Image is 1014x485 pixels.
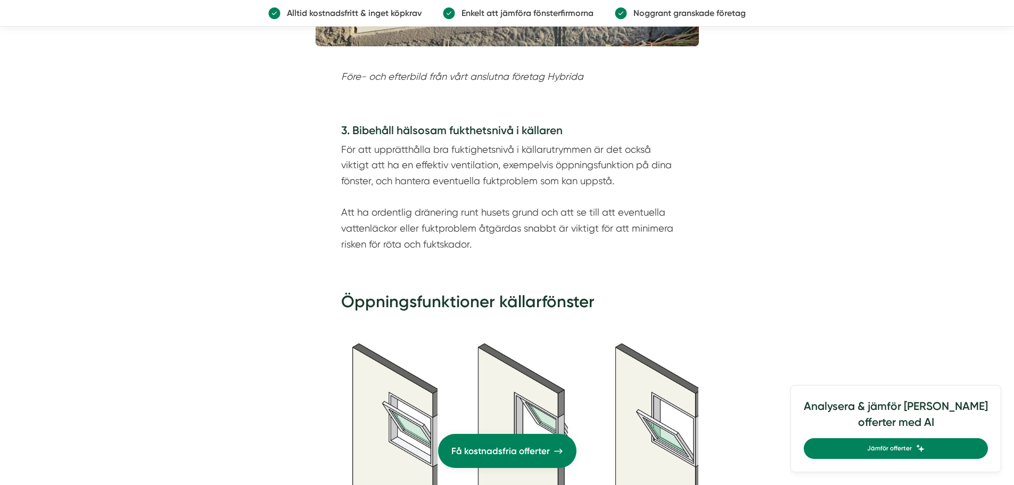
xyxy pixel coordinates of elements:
[341,142,673,252] p: För att upprätthålla bra fuktighetsnivå i källarutrymmen är det också viktigt att ha en effektiv ...
[341,290,673,320] h2: Öppningsfunktioner källarfönster
[455,6,593,20] p: Enkelt att jämföra fönsterfirmorna
[804,438,988,459] a: Jämför offerter
[867,443,912,454] span: Jämför offerter
[804,398,988,438] h4: Analysera & jämför [PERSON_NAME] offerter med AI
[627,6,746,20] p: Noggrant granskade företag
[451,444,550,458] span: Få kostnadsfria offerter
[341,71,583,82] em: Före- och efterbild från vårt anslutna företag Hybrida
[438,434,576,468] a: Få kostnadsfria offerter
[281,6,422,20] p: Alltid kostnadsfritt & inget köpkrav
[341,122,673,142] h4: 3. Bibehåll hälsosam fukthetsnivå i källaren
